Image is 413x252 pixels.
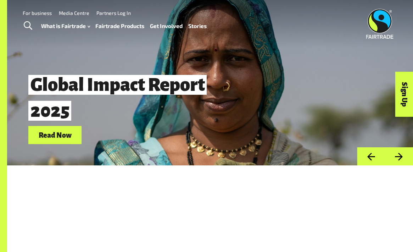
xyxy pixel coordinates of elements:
a: Get Involved [150,21,183,31]
button: Previous [357,147,385,165]
a: For business [23,10,52,16]
a: Partners Log In [96,10,131,16]
a: Toggle Search [19,17,37,35]
a: Stories [188,21,207,31]
a: What is Fairtrade [41,21,90,31]
a: Fairtrade Products [95,21,144,31]
span: Global Impact Report 2025 [28,75,207,121]
button: Next [385,147,413,165]
a: Media Centre [59,10,89,16]
img: Fairtrade Australia New Zealand logo [366,9,393,39]
a: Read Now [28,126,82,144]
